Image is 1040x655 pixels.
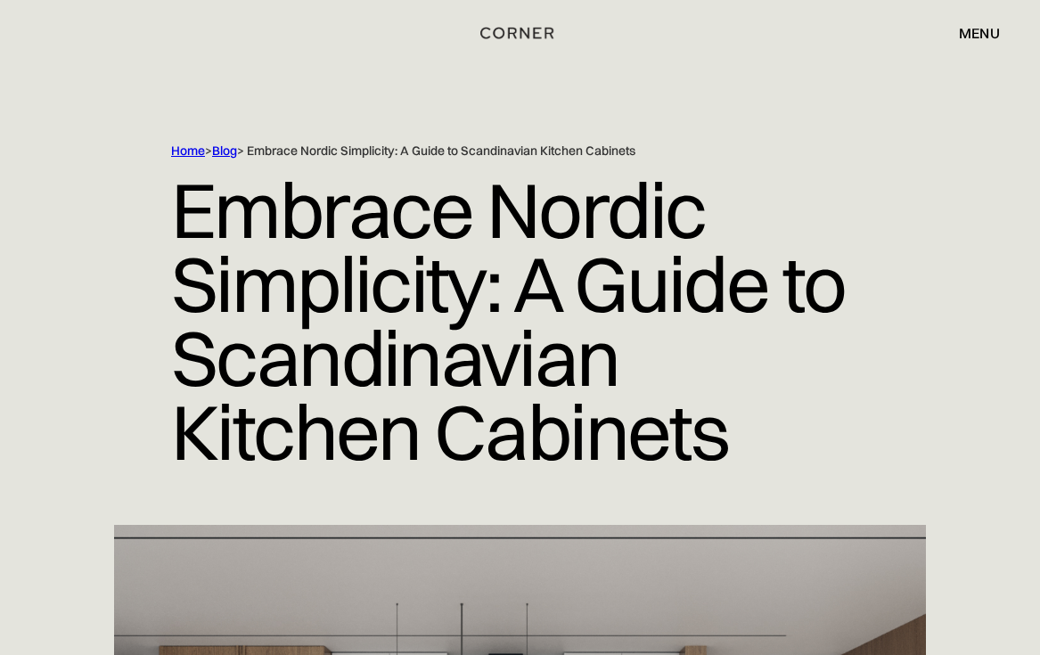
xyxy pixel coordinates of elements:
div: > > Embrace Nordic Simplicity: A Guide to Scandinavian Kitchen Cabinets [171,143,869,160]
a: Blog [212,143,237,159]
div: menu [941,18,1000,48]
div: menu [959,26,1000,40]
h1: Embrace Nordic Simplicity: A Guide to Scandinavian Kitchen Cabinets [171,160,869,483]
a: home [471,21,569,45]
a: Home [171,143,205,159]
